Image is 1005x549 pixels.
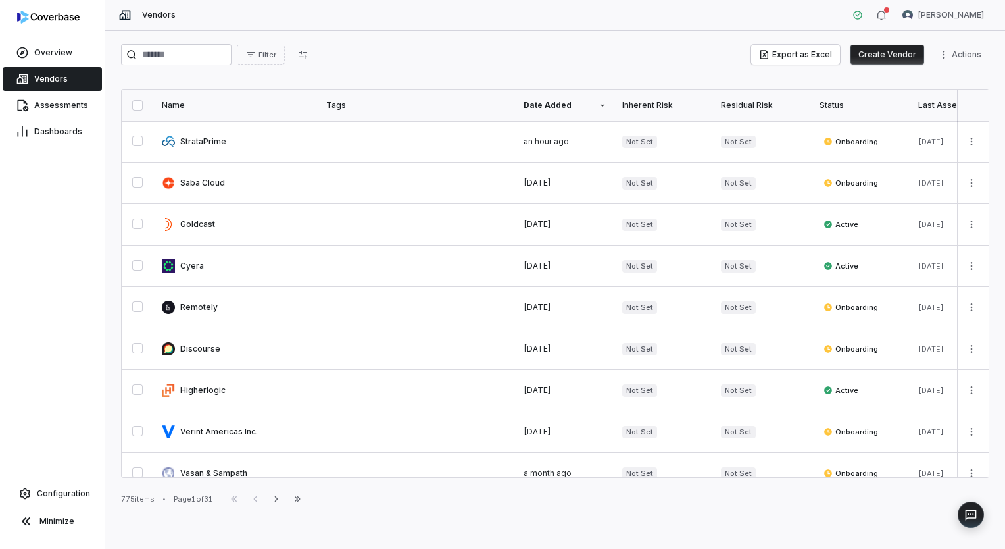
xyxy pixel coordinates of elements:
span: Not Set [721,467,756,480]
button: More actions [961,215,982,234]
span: Assessments [34,100,88,111]
span: Active [823,385,858,396]
span: Active [823,219,858,230]
span: Not Set [622,301,657,314]
div: Date Added [524,100,606,111]
button: Export as Excel [751,45,840,65]
span: [DATE] [524,219,551,229]
button: More actions [961,380,982,400]
span: Not Set [622,467,657,480]
a: Dashboards [3,120,102,144]
div: Inherent Risk [622,100,705,111]
div: Page 1 of 31 [174,494,213,504]
span: an hour ago [524,136,569,146]
button: Filter [237,45,285,65]
span: Not Set [622,219,657,231]
span: Not Set [721,260,756,273]
span: [DATE] [918,344,944,353]
span: [DATE] [524,427,551,436]
span: [DATE] [918,427,944,436]
span: [PERSON_NAME] [918,10,984,20]
span: Not Set [622,426,657,438]
a: Configuration [5,482,99,506]
button: More actions [961,298,982,317]
span: Onboarding [823,136,878,147]
img: Diana Esparza avatar [902,10,913,20]
div: Status [820,100,902,111]
button: More actions [961,422,982,442]
span: Not Set [622,260,657,273]
a: Assessments [3,93,102,117]
span: [DATE] [918,469,944,478]
span: Not Set [622,177,657,190]
span: Not Set [721,426,756,438]
span: Vendors [34,74,68,84]
button: Minimize [5,508,99,535]
span: [DATE] [524,302,551,312]
span: Not Set [721,384,756,397]
span: Dashboards [34,126,82,137]
span: [DATE] [918,137,944,146]
span: [DATE] [524,344,551,353]
button: Diana Esparza avatar[PERSON_NAME] [895,5,992,25]
button: More actions [961,173,982,193]
span: [DATE] [918,386,944,395]
span: Active [823,261,858,271]
div: 775 items [121,494,155,504]
span: Onboarding [823,302,878,313]
div: • [162,494,166,504]
button: More actions [935,45,989,65]
span: [DATE] [918,220,944,229]
button: More actions [961,132,982,151]
span: Minimize [39,516,74,527]
span: Vendors [142,10,176,20]
span: Not Set [622,136,657,148]
div: Last Assessed [918,100,1001,111]
span: a month ago [524,468,572,478]
span: Not Set [622,384,657,397]
span: [DATE] [918,261,944,271]
span: Filter [258,50,276,60]
img: logo-D7KZi-bG.svg [17,11,80,24]
span: Overview [34,47,72,58]
span: Not Set [721,301,756,314]
span: [DATE] [524,385,551,395]
span: Onboarding [823,344,878,354]
span: [DATE] [918,303,944,312]
button: More actions [961,339,982,359]
span: Configuration [37,488,90,499]
button: More actions [961,463,982,483]
span: Not Set [622,343,657,355]
span: Onboarding [823,178,878,188]
a: Overview [3,41,102,65]
span: Onboarding [823,468,878,479]
span: Onboarding [823,427,878,437]
button: Create Vendor [850,45,924,65]
button: More actions [961,256,982,276]
div: Tags [326,100,508,111]
span: [DATE] [918,178,944,188]
div: Name [162,100,310,111]
span: [DATE] [524,178,551,188]
a: Vendors [3,67,102,91]
span: Not Set [721,219,756,231]
div: Residual Risk [721,100,804,111]
span: Not Set [721,177,756,190]
span: Not Set [721,136,756,148]
span: [DATE] [524,261,551,271]
span: Not Set [721,343,756,355]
